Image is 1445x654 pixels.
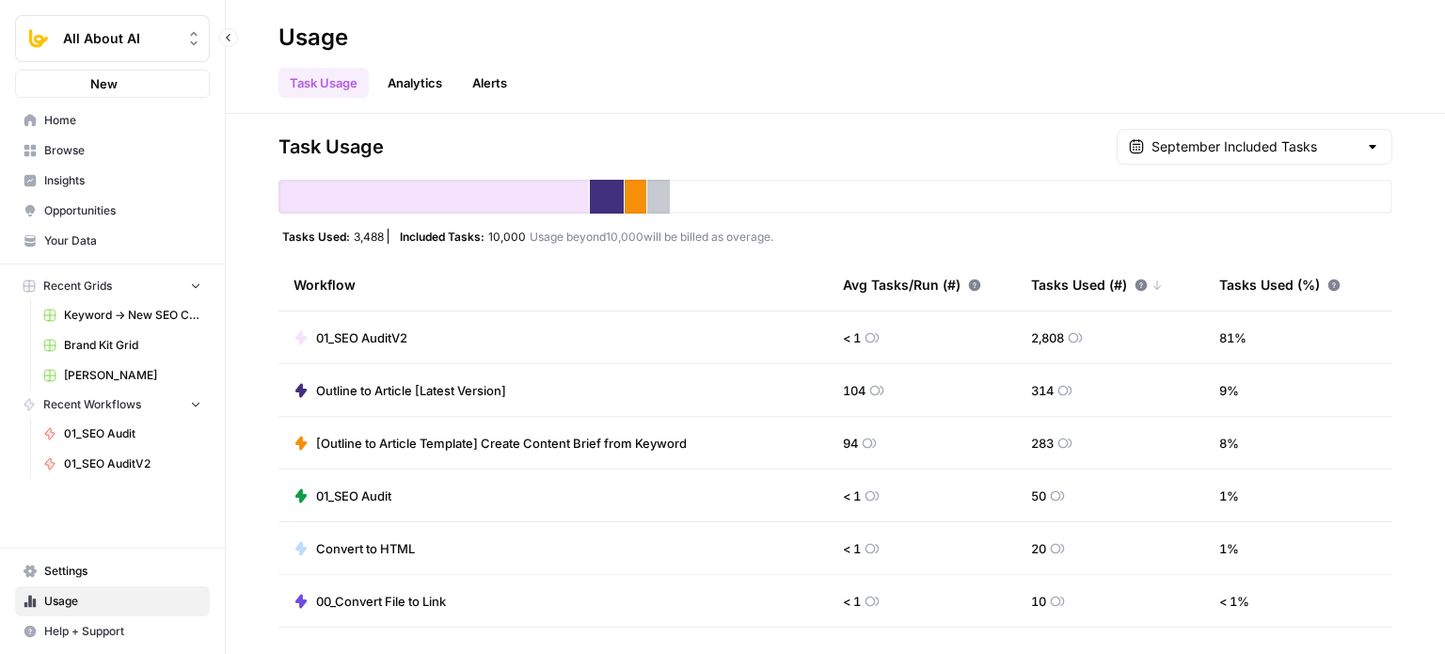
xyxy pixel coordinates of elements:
span: 50 [1031,487,1046,505]
span: 01_SEO Audit [316,487,391,505]
span: < 1 [843,328,861,347]
span: 3,488 [354,229,384,244]
a: Task Usage [278,68,369,98]
button: New [15,70,210,98]
span: Convert to HTML [316,539,415,558]
span: < 1 [843,487,861,505]
span: < 1 [843,592,861,611]
span: 94 [843,434,858,453]
span: Keyword -> New SEO Content Workflow ([PERSON_NAME]) [64,307,201,324]
span: Recent Grids [43,278,112,295]
input: September Included Tasks [1151,137,1358,156]
span: 8 % [1219,434,1239,453]
span: 1 % [1219,487,1239,505]
img: All About AI Logo [22,22,56,56]
a: Settings [15,556,210,586]
span: 314 [1031,381,1054,400]
button: Recent Workflows [15,391,210,419]
a: Browse [15,136,210,166]
a: 00_Convert File to Link [294,592,446,611]
button: Help + Support [15,616,210,646]
button: Alerts [461,68,518,98]
span: Usage beyond 10,000 will be billed as overage. [530,229,773,244]
span: 9 % [1219,381,1239,400]
span: < 1 [843,539,861,558]
span: All About AI [63,29,177,48]
a: Your Data [15,226,210,256]
a: [PERSON_NAME] [35,360,210,391]
a: Opportunities [15,196,210,226]
span: Your Data [44,232,201,249]
a: 01_SEO Audit [294,487,391,505]
a: Convert to HTML [294,539,415,558]
span: 1 % [1219,539,1239,558]
span: 283 [1031,434,1054,453]
span: 01_SEO Audit [64,425,201,442]
span: [Outline to Article Template] Create Content Brief from Keyword [316,434,687,453]
span: < 1 % [1219,592,1249,611]
span: 00_Convert File to Link [316,592,446,611]
span: 10,000 [488,229,526,244]
a: 01_SEO AuditV2 [294,328,407,347]
span: 81 % [1219,328,1247,347]
span: Browse [44,142,201,159]
span: Insights [44,172,201,189]
div: Tasks Used (%) [1219,259,1341,311]
a: Analytics [376,68,453,98]
span: 10 [1031,592,1046,611]
div: Tasks Used (#) [1031,259,1163,311]
a: 01_SEO Audit [35,419,210,449]
button: Recent Grids [15,272,210,300]
span: Opportunities [44,202,201,219]
a: 01_SEO AuditV2 [35,449,210,479]
span: 01_SEO AuditV2 [316,328,407,347]
span: Help + Support [44,623,201,640]
span: Settings [44,563,201,580]
div: Usage [278,23,348,53]
span: Brand Kit Grid [64,337,201,354]
button: Workspace: All About AI [15,15,210,62]
a: Brand Kit Grid [35,330,210,360]
span: [PERSON_NAME] [64,367,201,384]
span: Outline to Article [Latest Version] [316,381,506,400]
a: Home [15,105,210,136]
span: Home [44,112,201,129]
a: Keyword -> New SEO Content Workflow ([PERSON_NAME]) [35,300,210,330]
span: 01_SEO AuditV2 [64,455,201,472]
span: 2,808 [1031,328,1064,347]
a: Insights [15,166,210,196]
span: New [90,74,118,93]
span: 104 [843,381,865,400]
span: Task Usage [278,134,384,160]
span: 20 [1031,539,1046,558]
span: Tasks Used: [282,229,350,244]
span: Recent Workflows [43,396,141,413]
a: [Outline to Article Template] Create Content Brief from Keyword [294,434,687,453]
a: Usage [15,586,210,616]
div: Avg Tasks/Run (#) [843,259,981,311]
span: Usage [44,593,201,610]
span: Included Tasks: [400,229,484,244]
a: Outline to Article [Latest Version] [294,381,506,400]
div: Workflow [294,259,813,311]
